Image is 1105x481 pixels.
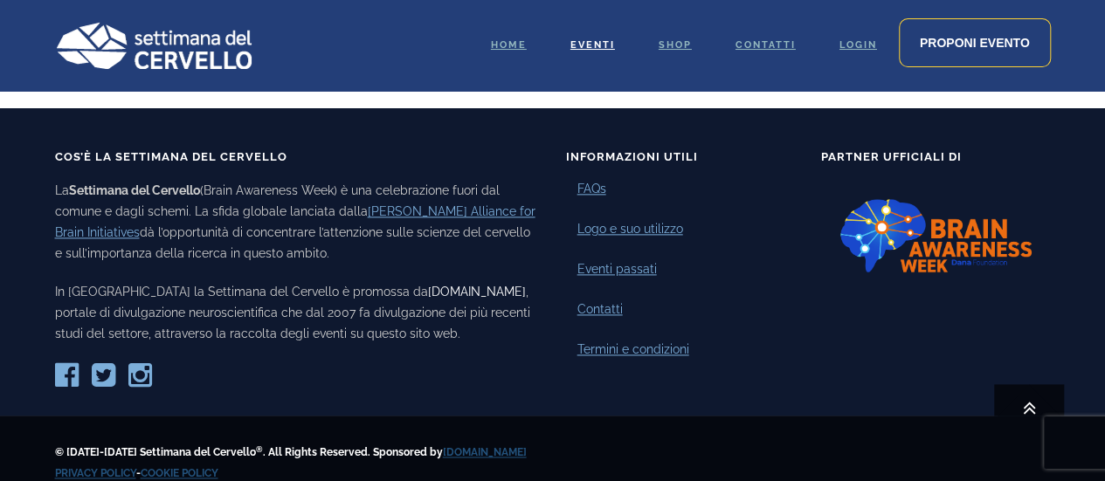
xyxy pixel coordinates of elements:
span: Eventi [570,39,615,51]
a: Termini e condizioni [577,340,689,359]
span: Home [491,39,527,51]
a: Cookie Policy [141,467,218,479]
p: In [GEOGRAPHIC_DATA] la Settimana del Cervello è promossa da , portale di divulgazione neuroscien... [55,281,540,344]
a: FAQs [577,180,606,198]
a: Proponi evento [899,18,1051,67]
span: Login [839,39,877,51]
span: Shop [659,39,692,51]
span: Cos’è la Settimana del Cervello [55,150,287,163]
img: Logo-BAW-nuovo.png [821,180,1051,292]
span: Informazioni Utili [566,150,698,163]
sup: ® [256,445,263,454]
a: Logo e suo utilizzo [577,220,683,238]
p: La (Brain Awareness Week) è una celebrazione fuori dal comune e dagli schemi. La sfida globale la... [55,180,540,264]
a: [DOMAIN_NAME] [428,285,526,299]
span: Partner Ufficiali di [821,150,962,163]
span: Contatti [736,39,796,51]
a: Eventi passati [577,260,657,278]
a: Privacy Policy [55,467,136,479]
b: Settimana del Cervello [69,183,200,197]
a: [DOMAIN_NAME] [443,446,527,458]
img: Logo [55,22,252,69]
a: Contatti [577,300,623,319]
span: Proponi evento [920,36,1030,50]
